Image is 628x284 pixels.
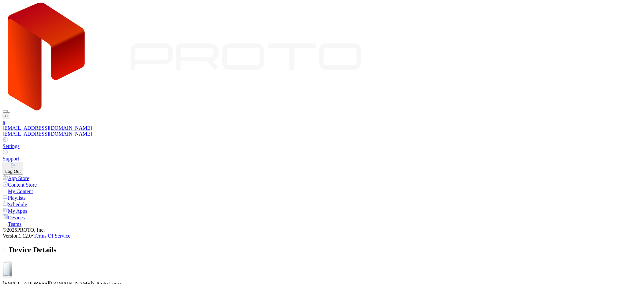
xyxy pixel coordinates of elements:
[3,143,625,149] div: Settings
[3,119,625,137] a: a[EMAIL_ADDRESS][DOMAIN_NAME][EMAIL_ADDRESS][DOMAIN_NAME]
[3,201,625,208] a: Schedule
[3,162,23,175] button: Log Out
[9,245,57,254] span: Device Details
[3,227,625,233] div: © 2025 PROTO, Inc.
[34,233,71,239] a: Terms Of Service
[3,156,625,162] div: Support
[3,188,625,194] a: My Content
[3,208,625,214] a: My Apps
[3,194,625,201] a: Playlists
[3,221,625,227] a: Teams
[3,233,34,239] span: Version 1.12.0 •
[3,112,10,119] button: a
[5,169,21,174] div: Log Out
[3,125,625,131] div: [EMAIL_ADDRESS][DOMAIN_NAME]
[3,181,625,188] a: Content Store
[3,175,625,181] a: App Store
[3,149,625,162] a: Support
[3,119,625,125] div: a
[3,131,625,137] div: [EMAIL_ADDRESS][DOMAIN_NAME]
[3,214,625,221] a: Devices
[3,137,625,149] a: Settings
